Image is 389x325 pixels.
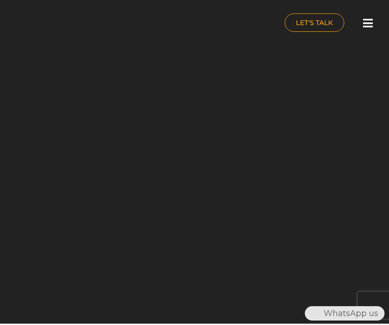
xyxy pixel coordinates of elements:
span: LET'S TALK [296,19,333,26]
img: WhatsApp [306,306,320,321]
a: nuance-qatar_logo [4,4,190,43]
div: WhatsApp us [305,306,385,321]
a: LET'S TALK [285,13,344,32]
img: nuance-qatar_logo [4,4,80,43]
a: WhatsAppWhatsApp us [305,308,385,318]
